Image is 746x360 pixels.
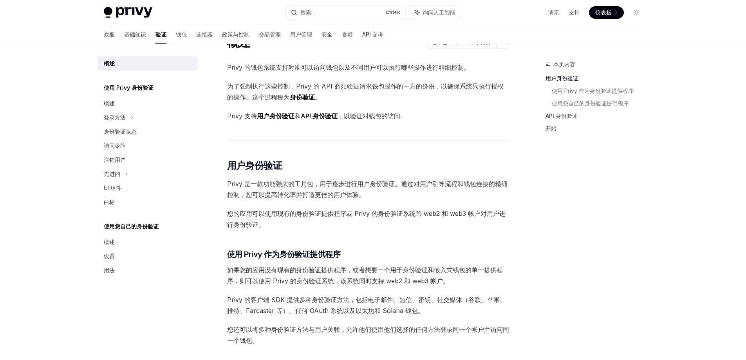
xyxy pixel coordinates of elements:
[155,31,166,38] font: 验证
[98,56,198,71] a: 概述
[227,160,282,171] font: 用户身份验证
[98,235,198,249] a: 概述
[104,223,159,230] font: 使用您自己的身份验证
[362,31,383,38] font: API 参考
[98,181,198,195] a: UI 组件
[227,82,504,101] font: 为了强制执行这些控制，Privy 的 API 必须验证请求钱包操作的一方的身份，以确保系统只执行授权的操作。这个过程称为
[176,31,187,38] font: 钱包
[104,128,137,135] font: 身份验证状态
[124,31,146,38] font: 基础知识
[546,122,649,135] a: 开始
[342,31,353,38] font: 食谱
[546,112,578,119] font: API 身份验证
[98,125,198,139] a: 身份验证状态
[394,9,401,15] font: +K
[104,199,115,205] font: 白标
[124,25,146,44] a: 基础知识
[98,139,198,153] a: 访问令牌
[546,75,578,81] font: 用户身份验证
[104,185,121,191] font: UI 组件
[98,96,198,110] a: 概述
[552,100,629,107] font: 使用您自己的身份验证提供程序
[548,9,559,16] a: 演示
[227,180,508,199] font: Privy 是一款功能强大的工具包，用于逐步进行用户身份验证。通过对用户引导流程和钱包连接的精细控制，您可以提高转化率并打造更佳的用户体验。
[338,112,406,120] font: ，以验证对钱包的访问。
[98,249,198,263] a: 设置
[98,195,198,209] a: 白标
[104,239,115,245] font: 概述
[546,125,556,132] font: 开始
[227,266,503,285] font: 如果您的应用没有现有的身份验证提供程序，或者想要一个用于身份验证和嵌入式钱包的单一提供程序，则可以使用 Privy 的身份验证系统，该系统同时支持 web2 和 web3 帐户。
[104,170,120,177] font: 先进的
[227,250,341,259] font: 使用 Privy 作为身份验证提供程序
[104,7,152,18] img: 灯光标志
[322,31,332,38] font: 安全
[553,61,575,67] font: 本页内容
[98,263,198,277] a: 用法
[552,97,649,110] a: 使用您自己的身份验证提供程序
[257,112,294,120] font: 用户身份验证
[104,142,126,149] font: 访问令牌
[104,114,126,121] font: 登录方法
[546,72,649,85] a: 用户身份验证
[104,253,115,259] font: 设置
[98,153,198,167] a: 注销用户
[104,156,126,163] font: 注销用户
[423,9,455,16] font: 询问人工智能
[301,112,338,120] font: API 身份验证
[362,25,383,44] a: API 参考
[227,63,470,71] font: Privy 的钱包系统支持对谁可以访问钱包以及不同用户可以执行哪些操作进行精细控制。
[630,6,643,19] button: 切换暗模式
[315,93,321,101] font: 。
[552,87,634,94] font: 使用 Privy 作为身份验证提供程序
[222,25,249,44] a: 政策与控制
[259,31,281,38] font: 交易管理
[290,25,312,44] a: 用户管理
[227,326,509,344] font: 您还可以将多种身份验证方法与用户关联，允许他们使用他们选择的任何方法登录同一个帐户并访问同一个钱包。
[342,25,353,44] a: 食谱
[589,6,624,19] a: 仪表板
[104,267,115,273] font: 用法
[196,25,213,44] a: 连接器
[196,31,213,38] font: 连接器
[104,84,154,91] font: 使用 Privy 身份验证
[386,9,394,15] font: Ctrl
[227,210,506,228] font: 您的应用可以使用现有的身份验证提供程序或 Privy 的身份验证系统跨 web2 和 web3 帐户对用户进行身份验证。
[300,9,315,16] font: 搜索...
[227,112,257,120] font: Privy 支持
[595,9,612,16] font: 仪表板
[294,112,301,120] font: 和
[546,110,649,122] a: API 身份验证
[290,31,312,38] font: 用户管理
[104,31,115,38] font: 欢迎
[222,31,249,38] font: 政策与控制
[104,25,115,44] a: 欢迎
[104,100,115,107] font: 概述
[176,25,187,44] a: 钱包
[155,25,166,44] a: 验证
[409,5,461,20] button: 询问人工智能
[104,60,115,67] font: 概述
[569,9,580,16] a: 支持
[259,25,281,44] a: 交易管理
[290,93,315,101] font: 身份验证
[322,25,332,44] a: 安全
[227,296,506,315] font: Privy 的客户端 SDK 提供多种身份验证方法，包括电子邮件、短信、密钥、社交媒体（谷歌、苹果、推特、Farcaster 等）、任何 OAuth 系统以及以太坊和 Solana 钱包。
[552,85,649,97] a: 使用 Privy 作为身份验证提供程序
[285,5,405,20] button: 搜索...Ctrl+K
